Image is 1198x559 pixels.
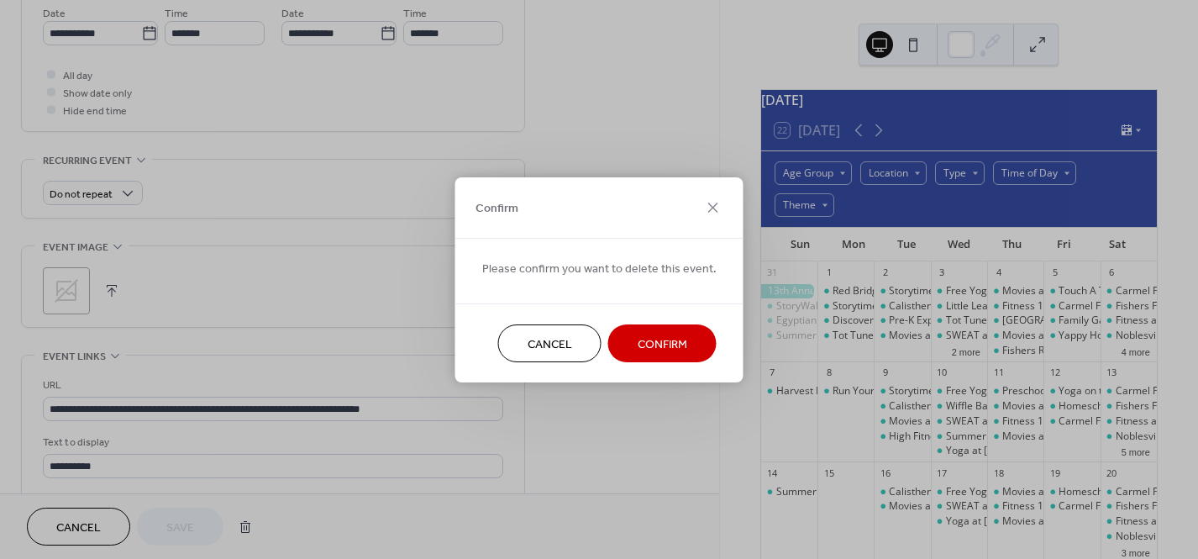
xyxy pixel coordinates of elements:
span: Please confirm you want to delete this event. [482,260,717,277]
span: Confirm [476,200,518,218]
span: Confirm [638,335,687,353]
button: Confirm [608,324,717,362]
button: Cancel [498,324,602,362]
span: Cancel [528,335,572,353]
